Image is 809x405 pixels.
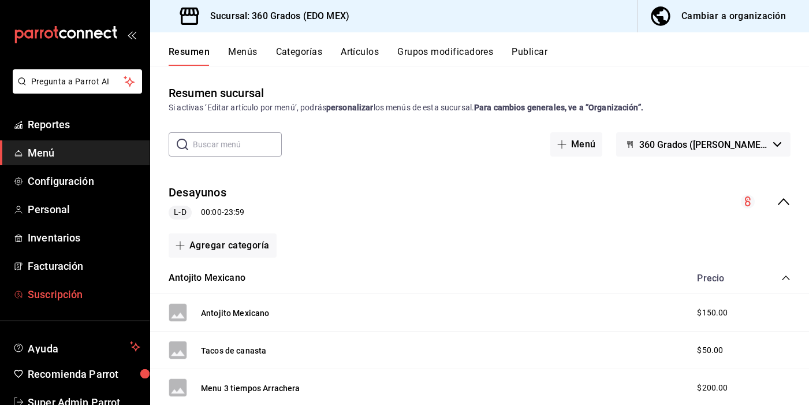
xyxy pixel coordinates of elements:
strong: personalizar [326,103,374,112]
button: Grupos modificadores [397,46,493,66]
button: Artículos [341,46,379,66]
span: Menú [28,145,140,161]
button: Agregar categoría [169,233,277,258]
a: Pregunta a Parrot AI [8,84,142,96]
span: Pregunta a Parrot AI [31,76,124,88]
div: 00:00 - 23:59 [169,206,244,220]
span: Personal [28,202,140,217]
span: Recomienda Parrot [28,366,140,382]
button: Antojito Mexicano [201,307,270,319]
strong: Para cambios generales, ve a “Organización”. [474,103,643,112]
input: Buscar menú [193,133,282,156]
button: collapse-category-row [781,273,791,283]
button: Menu 3 tiempos Arrachera [201,382,300,394]
button: Categorías [276,46,323,66]
span: Reportes [28,117,140,132]
h3: Sucursal: 360 Grados (EDO MEX) [201,9,349,23]
span: Inventarios [28,230,140,246]
span: Suscripción [28,287,140,302]
div: navigation tabs [169,46,809,66]
div: Cambiar a organización [681,8,786,24]
button: Tacos de canasta [201,345,266,356]
span: $150.00 [697,307,728,319]
span: L-D [169,206,191,218]
button: Publicar [512,46,547,66]
span: Facturación [28,258,140,274]
button: Menú [550,132,603,157]
div: Precio [685,273,759,284]
span: Ayuda [28,340,125,354]
button: 360 Grados ([PERSON_NAME][GEOGRAPHIC_DATA][PERSON_NAME]) [616,132,791,157]
button: Antojito Mexicano [169,272,245,285]
span: Configuración [28,173,140,189]
div: collapse-menu-row [150,175,809,229]
span: $50.00 [697,344,723,356]
span: 360 Grados ([PERSON_NAME][GEOGRAPHIC_DATA][PERSON_NAME]) [639,139,769,150]
button: Resumen [169,46,210,66]
span: $200.00 [697,382,728,394]
button: Menús [228,46,257,66]
div: Si activas ‘Editar artículo por menú’, podrás los menús de esta sucursal. [169,102,791,114]
div: Resumen sucursal [169,84,264,102]
button: Pregunta a Parrot AI [13,69,142,94]
button: Desayunos [169,184,226,201]
button: open_drawer_menu [127,30,136,39]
